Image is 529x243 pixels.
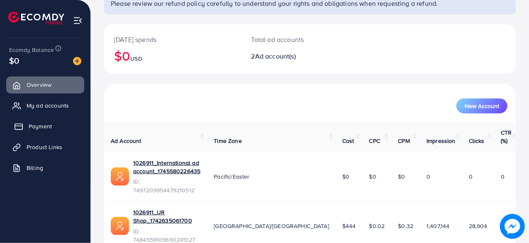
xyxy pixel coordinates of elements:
[6,160,84,176] a: Billing
[398,137,410,145] span: CPM
[369,137,380,145] span: CPC
[500,214,525,239] img: image
[342,172,349,181] span: $0
[501,172,505,181] span: 0
[29,122,52,130] span: Payment
[73,16,83,25] img: menu
[465,103,499,109] span: New Account
[469,222,488,230] span: 28,904
[342,137,354,145] span: Cost
[111,137,141,145] span: Ad Account
[27,143,62,151] span: Product Links
[251,34,334,44] p: Total ad accounts
[9,46,54,54] span: Ecomdy Balance
[369,172,376,181] span: $0
[6,76,84,93] a: Overview
[369,222,385,230] span: $0.02
[427,137,456,145] span: Impression
[456,98,507,113] button: New Account
[8,12,64,25] img: logo
[214,172,249,181] span: Pacific/Easter
[501,128,512,145] span: CTR (%)
[27,101,69,110] span: My ad accounts
[6,97,84,114] a: My ad accounts
[214,222,329,230] span: [GEOGRAPHIC_DATA]/[GEOGRAPHIC_DATA]
[133,177,200,194] span: ID: 7497209954479210512
[133,159,200,176] a: 1026911_International ad account_1745580226435
[427,172,430,181] span: 0
[114,48,232,64] h2: $0
[469,172,473,181] span: 0
[27,81,51,89] span: Overview
[6,139,84,155] a: Product Links
[214,137,241,145] span: Time Zone
[27,164,43,172] span: Billing
[342,222,356,230] span: $444
[251,52,334,60] h2: 2
[469,137,485,145] span: Clicks
[398,172,405,181] span: $0
[133,208,200,225] a: 1026911_UR Shop_1742635061700
[255,52,296,61] span: Ad account(s)
[114,34,232,44] p: [DATE] spends
[73,57,81,65] img: image
[9,54,19,66] span: $0
[111,167,129,186] img: ic-ads-acc.e4c84228.svg
[398,222,413,230] span: $0.32
[111,217,129,235] img: ic-ads-acc.e4c84228.svg
[130,54,142,63] span: USD
[427,222,449,230] span: 1,407,144
[6,118,84,135] a: Payment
